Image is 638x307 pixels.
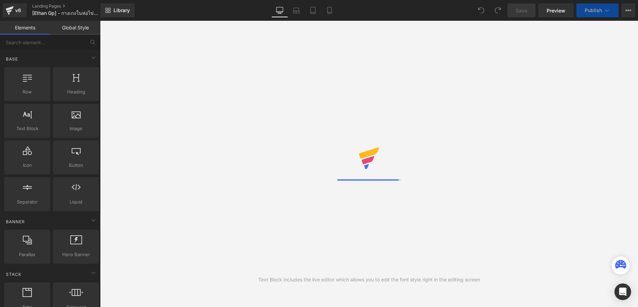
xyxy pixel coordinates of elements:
span: Heading [55,88,97,96]
div: Text Block includes the live editor which allows you to edit the font style right in the editing ... [258,276,480,283]
span: Text Block [6,125,48,132]
span: Icon [6,162,48,169]
span: Library [114,7,130,13]
div: Open Intercom Messenger [614,283,631,300]
span: Liquid [55,198,97,206]
a: Preview [538,3,574,17]
span: Row [6,88,48,96]
span: Button [55,162,97,169]
a: Global Style [50,21,100,35]
span: Base [5,56,19,62]
button: Publish [576,3,619,17]
span: Separator [6,198,48,206]
button: Redo [491,3,505,17]
span: Stack [5,271,22,278]
button: Undo [474,3,488,17]
a: v6 [3,3,27,17]
a: New Library [100,3,135,17]
span: Preview [547,7,565,14]
a: Desktop [271,3,288,17]
span: [Ethan Gp] - กางเกงในห่อไข่ ไข่[PERSON_NAME]ง่าย ไม่เสียดสี GQ Easy Underwear [32,10,99,16]
span: Hero Banner [55,251,97,258]
a: Landing Pages [32,3,112,9]
span: Parallax [6,251,48,258]
span: Image [55,125,97,132]
span: Save [516,7,527,14]
a: Mobile [321,3,338,17]
span: Banner [5,218,26,225]
span: Publish [585,8,602,13]
a: Laptop [288,3,305,17]
button: More [621,3,635,17]
a: Tablet [305,3,321,17]
div: v6 [14,6,23,15]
